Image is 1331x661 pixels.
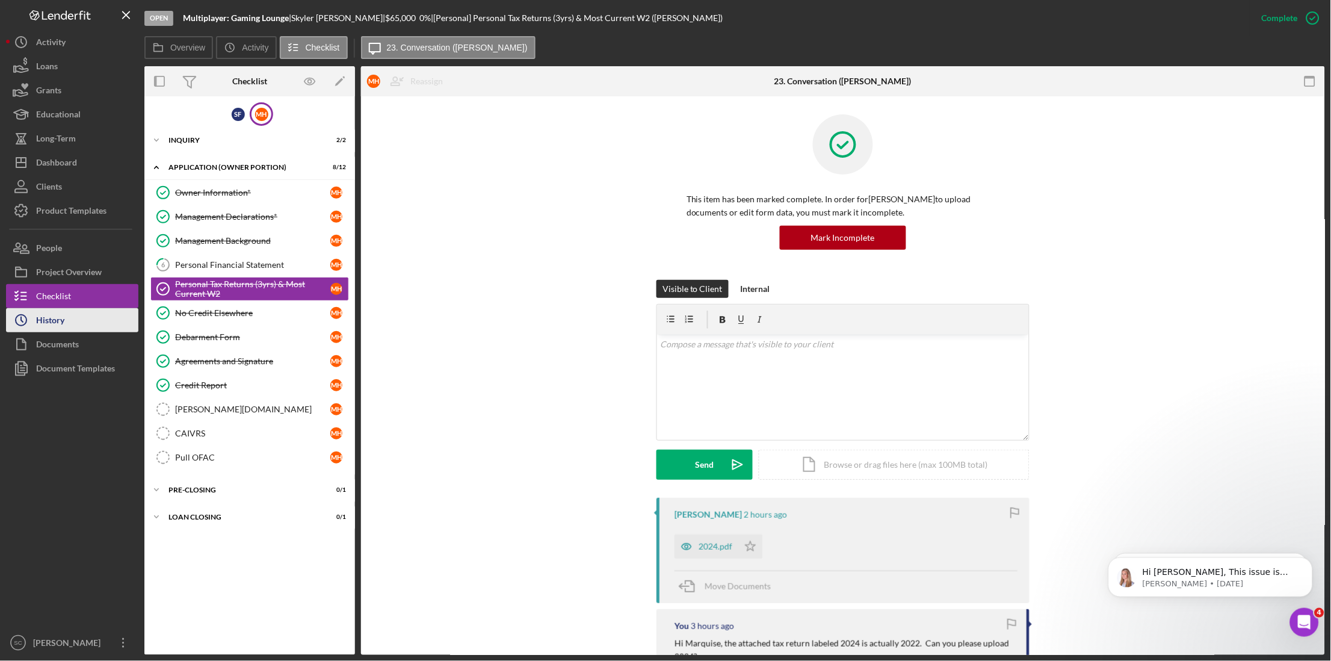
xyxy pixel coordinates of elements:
label: Checklist [306,43,340,52]
time: 2025-09-17 15:11 [744,510,787,520]
div: Reassign [410,69,443,93]
a: No Credit ElsewhereMH [150,301,349,325]
button: 23. Conversation ([PERSON_NAME]) [361,36,536,59]
label: 23. Conversation ([PERSON_NAME]) [387,43,528,52]
span: $65,000 [385,13,416,23]
iframe: Intercom live chat [1290,608,1319,637]
button: Dashboard [6,151,138,175]
a: People [6,236,138,260]
tspan: 6 [161,261,165,268]
div: Owner Information* [175,188,330,197]
a: CAIVRSMH [150,421,349,445]
button: Loans [6,54,138,78]
div: Mark Incomplete [811,226,875,250]
div: History [36,308,64,335]
button: Overview [144,36,213,59]
button: Mark Incomplete [780,226,906,250]
div: M H [330,283,342,295]
a: Management Declarations*MH [150,205,349,229]
a: [PERSON_NAME][DOMAIN_NAME]MH [150,397,349,421]
button: Grants [6,78,138,102]
button: SC[PERSON_NAME] [6,631,138,655]
div: [PERSON_NAME] [675,510,742,520]
button: Checklist [6,284,138,308]
text: SC [14,640,22,647]
a: Management BackgroundMH [150,229,349,253]
a: Agreements and SignatureMH [150,349,349,373]
time: 2025-09-17 14:22 [691,621,734,631]
div: Product Templates [36,199,107,226]
div: M H [330,403,342,415]
label: Activity [242,43,268,52]
button: Move Documents [675,571,783,601]
button: Clients [6,175,138,199]
button: Activity [216,36,276,59]
div: Management Background [175,236,330,246]
button: Document Templates [6,356,138,380]
div: Credit Report [175,380,330,390]
div: Send [696,450,714,480]
button: Educational [6,102,138,126]
div: Checklist [36,284,71,311]
div: Document Templates [36,356,115,383]
iframe: Intercom notifications message [1090,532,1331,628]
div: LOAN CLOSING [168,514,316,521]
a: Documents [6,332,138,356]
button: History [6,308,138,332]
div: M H [330,211,342,223]
div: 8 / 12 [324,164,346,171]
a: 6Personal Financial StatementMH [150,253,349,277]
div: Agreements and Signature [175,356,330,366]
div: Activity [36,30,66,57]
div: | [183,13,291,23]
button: Send [656,450,753,480]
div: INQUIRY [168,137,316,144]
div: APPLICATION (OWNER PORTION) [168,164,316,171]
div: | [Personal] Personal Tax Returns (3yrs) & Most Current W2 ([PERSON_NAME]) [431,13,723,23]
p: This item has been marked complete. In order for [PERSON_NAME] to upload documents or edit form d... [687,193,999,220]
a: Credit ReportMH [150,373,349,397]
button: MHReassign [361,69,455,93]
div: Visible to Client [662,280,723,298]
div: M H [255,108,268,121]
span: Move Documents [705,581,771,591]
div: M H [330,355,342,367]
button: Internal [735,280,776,298]
div: Long-Term [36,126,76,154]
a: Long-Term [6,126,138,151]
a: Product Templates [6,199,138,223]
div: Documents [36,332,79,359]
div: Personal Tax Returns (3yrs) & Most Current W2 [175,279,330,299]
div: Loans [36,54,58,81]
label: Overview [170,43,205,52]
button: Project Overview [6,260,138,284]
a: Pull OFACMH [150,445,349,470]
b: Multiplayer: Gaming Lounge [183,13,289,23]
a: Personal Tax Returns (3yrs) & Most Current W2MH [150,277,349,301]
div: M H [330,379,342,391]
div: 2024.pdf [699,542,732,551]
div: M H [330,307,342,319]
div: Internal [741,280,770,298]
div: M H [330,452,342,464]
div: M H [330,235,342,247]
a: Activity [6,30,138,54]
div: People [36,236,62,263]
div: 23. Conversation ([PERSON_NAME]) [774,76,912,86]
div: 2 / 2 [324,137,346,144]
div: M H [330,427,342,439]
button: 2024.pdf [675,535,762,559]
div: Project Overview [36,260,102,287]
div: CAIVRS [175,429,330,438]
button: Visible to Client [656,280,729,298]
div: M H [330,259,342,271]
